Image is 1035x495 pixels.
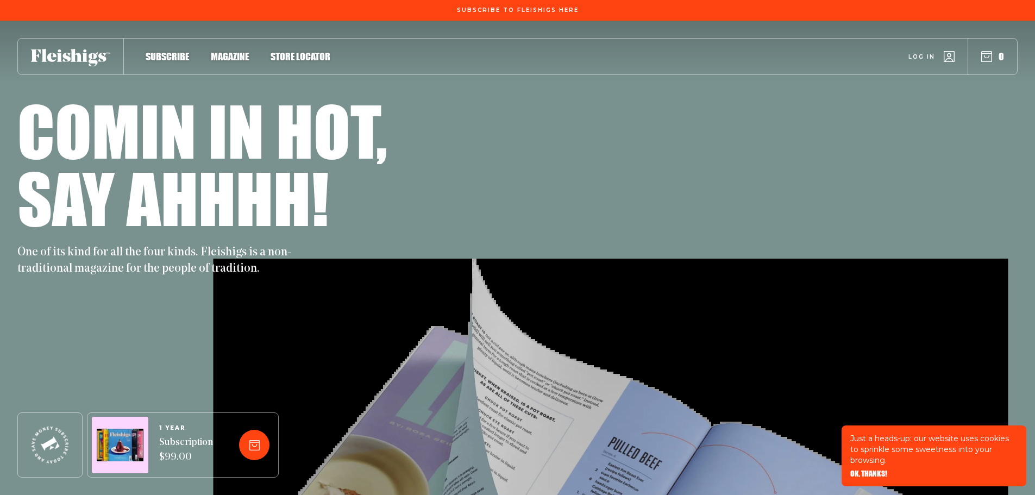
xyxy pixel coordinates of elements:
[211,49,249,64] a: Magazine
[981,51,1004,62] button: 0
[457,7,579,14] span: Subscribe To Fleishigs Here
[271,49,330,64] a: Store locator
[159,425,213,465] a: 1 YEARSubscription $99.00
[159,436,213,465] span: Subscription $99.00
[146,49,189,64] a: Subscribe
[17,164,329,231] h1: Say ahhhh!
[211,51,249,62] span: Magazine
[908,51,955,62] a: Log in
[455,7,581,12] a: Subscribe To Fleishigs Here
[850,470,887,478] button: OK, THANKS!
[850,433,1018,466] p: Just a heads-up: our website uses cookies to sprinkle some sweetness into your browsing.
[146,51,189,62] span: Subscribe
[97,429,143,462] img: Magazines image
[271,51,330,62] span: Store locator
[17,97,387,164] h1: Comin in hot,
[17,245,300,277] p: One of its kind for all the four kinds. Fleishigs is a non-traditional magazine for the people of...
[159,425,213,431] span: 1 YEAR
[908,53,935,61] span: Log in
